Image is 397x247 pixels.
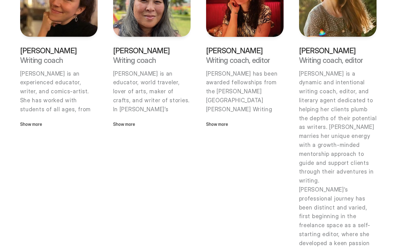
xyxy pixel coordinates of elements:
[20,121,98,128] p: Show more
[299,69,377,185] p: [PERSON_NAME] is a dynamic and intentional writing coach, editor, and literary agent dedicated to...
[299,47,377,55] p: [PERSON_NAME]
[113,56,191,64] p: Writing coach
[20,69,98,168] p: [PERSON_NAME] is an experienced educator, writer, and comics-artist. She has worked with students...
[113,69,191,168] p: [PERSON_NAME] is an educator, world traveler, lover of arts, maker of crafts, and writer of stori...
[206,56,284,64] p: Writing coach, editor
[299,56,377,64] p: Writing coach, editor
[206,121,284,128] p: Show more
[20,56,98,64] p: Writing coach
[20,47,98,55] p: [PERSON_NAME]
[113,47,191,55] p: [PERSON_NAME]
[113,121,191,128] p: Show more
[206,47,284,55] p: [PERSON_NAME]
